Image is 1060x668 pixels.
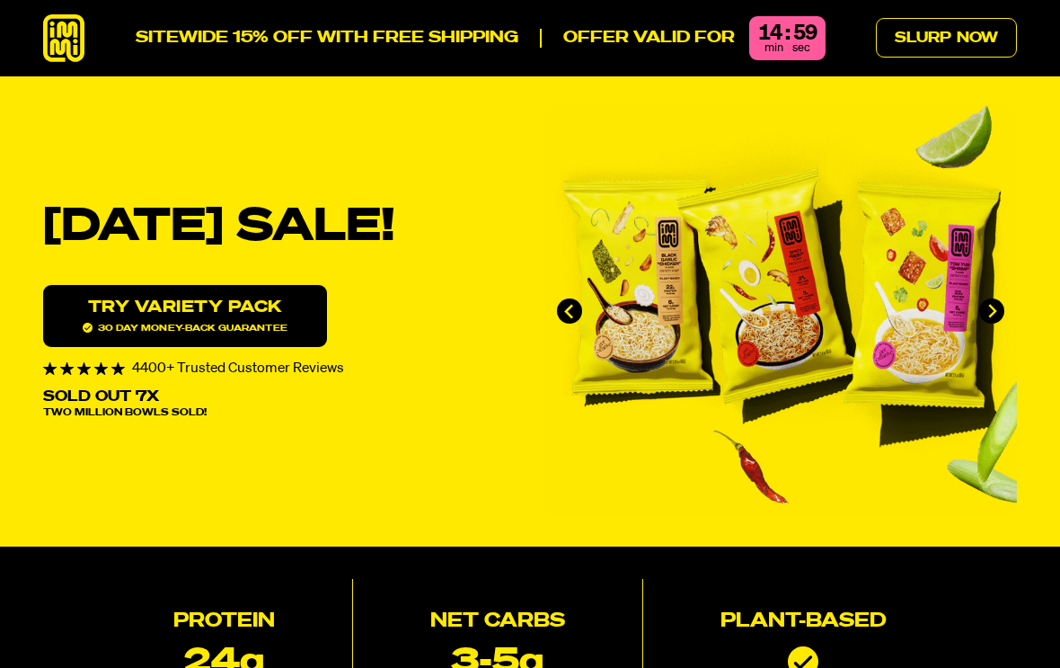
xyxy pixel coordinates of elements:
div: : [785,23,790,45]
div: immi slideshow [544,105,1017,518]
p: Sold Out 7X [43,390,159,405]
a: Slurp Now [876,18,1017,58]
a: Try variety Pack30 day money-back guarantee [43,285,327,347]
button: Next slide [979,298,1004,324]
h2: Protein [173,612,275,632]
h2: Plant-based [720,612,887,632]
p: Offer valid for [540,29,735,48]
span: sec [792,42,810,54]
span: min [764,42,783,54]
div: 14 [758,23,782,45]
h2: Net Carbs [430,612,565,632]
button: Go to last slide [557,298,582,324]
span: 30 day money-back guarantee [83,323,287,333]
li: 1 of 4 [544,105,1017,518]
span: Two Million Bowls Sold! [43,408,207,418]
div: 4400+ Trusted Customer Reviews [43,361,516,376]
p: SITEWIDE 15% OFF WITH FREE SHIPPING [136,29,518,48]
h1: [DATE] SALE! [43,205,516,251]
div: 59 [793,23,817,45]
